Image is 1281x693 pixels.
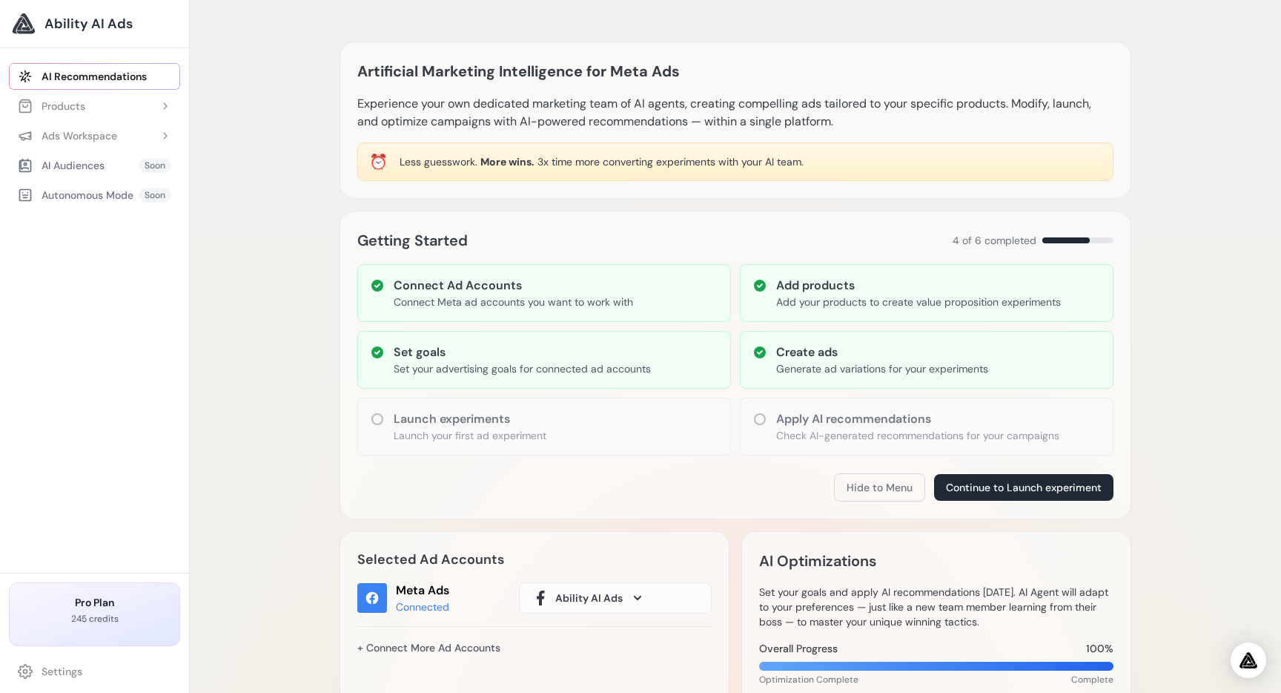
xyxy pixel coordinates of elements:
p: 245 credits [21,613,168,625]
h2: AI Optimizations [759,549,876,573]
div: AI Audiences [18,158,105,173]
h3: Connect Ad Accounts [394,277,633,295]
a: Ability AI Ads [12,12,177,36]
button: Hide to Menu [834,473,925,502]
h3: Launch experiments [394,410,546,428]
a: Settings [9,658,180,685]
p: Set your goals and apply AI recommendations [DATE]. AI Agent will adapt to your preferences — jus... [759,585,1113,629]
div: Autonomous Mode [18,188,133,203]
h3: Apply AI recommendations [776,410,1059,428]
button: Continue to Launch experiment [934,474,1113,501]
h3: Add products [776,277,1061,295]
h2: Getting Started [357,229,468,252]
div: Ads Workspace [18,128,117,143]
span: Complete [1071,674,1113,686]
span: Ability AI Ads [555,591,623,605]
a: + Connect More Ad Accounts [357,635,500,660]
span: Ability AI Ads [44,13,133,34]
span: Overall Progress [759,641,838,656]
div: Meta Ads [396,582,449,600]
p: Add your products to create value proposition experiments [776,295,1061,309]
p: Experience your own dedicated marketing team of AI agents, creating compelling ads tailored to yo... [357,95,1113,131]
button: Products [9,93,180,119]
div: Open Intercom Messenger [1231,643,1266,678]
span: Soon [139,188,171,203]
h3: Pro Plan [21,595,168,610]
p: Check AI-generated recommendations for your campaigns [776,428,1059,443]
span: Optimization Complete [759,674,858,686]
a: AI Recommendations [9,63,180,90]
p: Set your advertising goals for connected ad accounts [394,361,651,376]
div: ⏰ [369,151,388,172]
span: Soon [139,158,171,173]
p: Generate ad variations for your experiments [776,361,988,376]
h3: Create ads [776,344,988,361]
button: Ability AI Ads [519,582,712,614]
span: 3x time more converting experiments with your AI team. [537,155,804,168]
span: 100% [1086,641,1113,656]
p: Connect Meta ad accounts you want to work with [394,295,633,309]
h2: Selected Ad Accounts [357,549,712,570]
button: Ads Workspace [9,122,180,149]
h3: Set goals [394,344,651,361]
span: Less guesswork. [400,155,477,168]
span: More wins. [480,155,534,168]
p: Launch your first ad experiment [394,428,546,443]
div: Products [18,99,85,114]
span: 4 of 6 completed [953,233,1036,248]
h1: Artificial Marketing Intelligence for Meta Ads [357,59,680,83]
div: Connected [396,600,449,614]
